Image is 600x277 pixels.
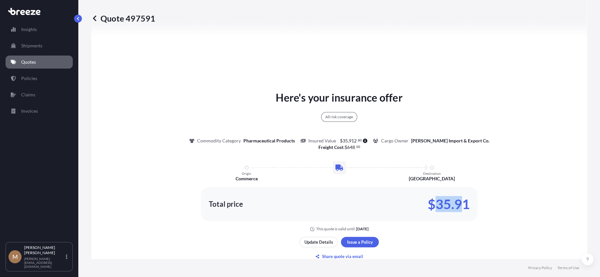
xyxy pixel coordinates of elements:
span: $ [340,138,343,143]
p: Claims [21,91,35,98]
a: Terms of Use [557,265,579,270]
p: [PERSON_NAME] [PERSON_NAME] [24,245,65,255]
a: Claims [6,88,73,101]
span: . [355,146,356,148]
p: Invoices [21,108,38,114]
p: Origin [242,171,251,175]
p: Commodity Category [197,138,241,144]
a: Insights [6,23,73,36]
span: . [357,139,358,141]
p: Here's your insurance offer [276,90,402,106]
p: Shipments [21,42,42,49]
a: Quotes [6,56,73,69]
p: Cargo Owner [381,138,408,144]
p: Insights [21,26,37,33]
p: Issue a Policy [347,239,373,245]
button: Issue a Policy [341,237,379,247]
p: Insured Value [308,138,336,144]
p: [PERSON_NAME][EMAIL_ADDRESS][DOMAIN_NAME] [24,257,65,269]
p: Quotes [21,59,36,65]
p: [DATE] [356,226,369,232]
a: Policies [6,72,73,85]
p: Policies [21,75,37,82]
p: Destination [423,171,441,175]
p: Update Details [304,239,333,245]
b: Freight Cost [318,144,343,150]
span: 80 [358,139,362,141]
p: This quote is valid until [316,226,355,232]
button: Update Details [300,237,338,247]
a: Privacy Policy [528,265,552,270]
p: : [318,144,360,151]
a: Invoices [6,105,73,118]
span: 648 [347,145,355,150]
span: 912 [349,138,357,143]
p: Quote 497591 [91,13,155,24]
a: Shipments [6,39,73,52]
div: All risk coverage [321,112,357,122]
p: [PERSON_NAME] Import & Export Co. [411,138,489,144]
span: M [12,253,18,260]
span: 35 [343,138,348,143]
p: Commerce [236,175,258,182]
span: 00 [356,146,360,148]
p: Pharmaceutical Products [243,138,295,144]
span: $ [345,145,347,150]
p: $35.91 [428,199,470,209]
p: [GEOGRAPHIC_DATA] [409,175,455,182]
p: Share quote via email [322,253,363,260]
span: , [348,138,349,143]
button: Share quote via email [300,251,379,262]
p: Total price [209,201,243,207]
